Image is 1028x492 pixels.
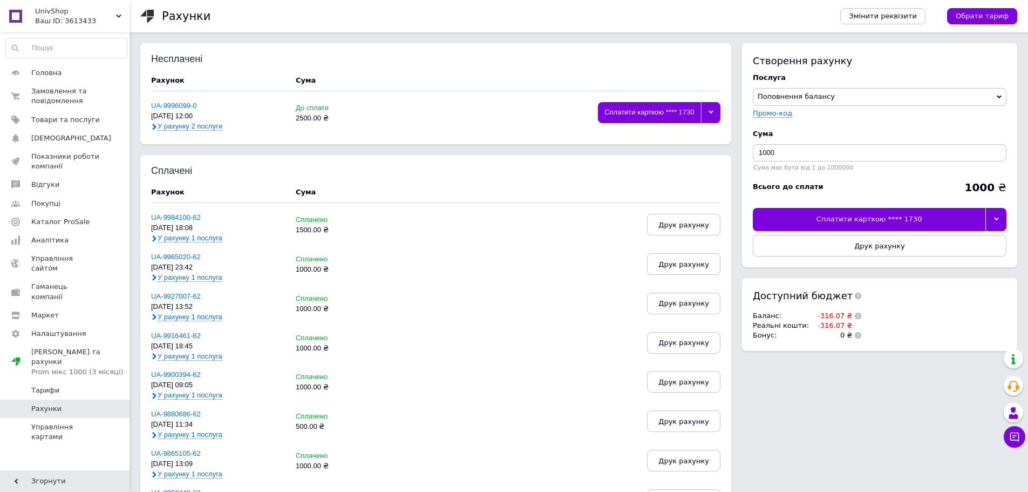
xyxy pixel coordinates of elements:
[151,102,197,110] a: UA-9996099-0
[964,182,1006,193] div: ₴
[658,260,709,268] span: Друк рахунку
[753,73,1006,83] div: Послуга
[151,410,201,418] a: UA-9880686-62
[151,460,285,468] div: [DATE] 13:09
[956,11,1009,21] span: Обрати тариф
[296,104,387,112] div: До сплати
[31,86,100,106] span: Замовлення та повідомлення
[658,417,709,426] span: Друк рахунку
[151,303,285,311] div: [DATE] 13:52
[812,331,852,340] td: 0 ₴
[296,373,387,381] div: Сплачено
[854,242,905,250] span: Друк рахунку
[151,449,201,457] a: UA-9865105-62
[151,213,201,221] a: UA-9984100-62
[658,457,709,465] span: Друк рахунку
[964,181,995,194] b: 1000
[812,321,852,331] td: -316.07 ₴
[296,413,387,421] div: Сплачено
[296,334,387,342] div: Сплачено
[151,342,285,351] div: [DATE] 18:45
[158,352,222,361] span: У рахунку 1 послуга
[158,470,222,478] span: У рахунку 1 послуга
[647,450,720,471] button: Друк рахунку
[753,331,812,340] td: Бонус :
[753,208,985,231] div: Сплатити карткою **** 1730
[158,122,222,131] span: У рахунку 2 послуги
[162,10,210,23] h1: Рахунки
[158,313,222,321] span: У рахунку 1 послуга
[151,54,222,65] div: Несплачені
[647,214,720,235] button: Друк рахунку
[753,164,1006,171] div: Сума має бути від 1 до 1000000
[151,253,201,261] a: UA-9965020-62
[151,224,285,232] div: [DATE] 18:08
[31,115,100,125] span: Товари та послуги
[35,16,130,26] div: Ваш ID: 3613433
[647,293,720,314] button: Друк рахунку
[947,8,1017,24] a: Обрати тариф
[31,217,90,227] span: Каталог ProSale
[296,187,316,197] div: Cума
[658,339,709,347] span: Друк рахунку
[151,166,222,177] div: Сплачені
[151,381,285,389] div: [DATE] 09:05
[840,8,925,24] a: Змінити реквізити
[151,292,201,300] a: UA-9927007-62
[158,430,222,439] span: У рахунку 1 послуга
[31,367,130,377] div: Prom мікс 1000 (3 місяці)
[296,452,387,460] div: Сплачено
[31,422,100,442] span: Управління картами
[31,329,86,339] span: Налаштування
[658,221,709,229] span: Друк рахунку
[753,321,812,331] td: Реальні кошти :
[158,391,222,400] span: У рахунку 1 послуга
[158,273,222,282] span: У рахунку 1 послуга
[753,129,1006,139] div: Cума
[296,345,387,353] div: 1000.00 ₴
[35,6,116,16] span: UnivShop
[31,133,111,143] span: [DEMOGRAPHIC_DATA]
[296,76,316,85] div: Cума
[647,332,720,354] button: Друк рахунку
[296,216,387,224] div: Сплачено
[753,311,812,321] td: Баланс :
[849,11,917,21] span: Змінити реквізити
[31,386,59,395] span: Тарифи
[31,199,60,208] span: Покупці
[151,332,201,340] a: UA-9916461-62
[151,76,285,85] div: Рахунок
[158,234,222,242] span: У рахунку 1 послуга
[151,187,285,197] div: Рахунок
[296,383,387,392] div: 1000.00 ₴
[753,54,1006,68] div: Створення рахунку
[647,410,720,432] button: Друк рахунку
[1004,426,1025,448] button: Чат з покупцем
[658,299,709,307] span: Друк рахунку
[31,311,59,320] span: Маркет
[758,92,835,100] span: Поповнення балансу
[31,235,69,245] span: Аналітика
[296,255,387,264] div: Сплачено
[151,370,201,379] a: UA-9900394-62
[647,371,720,393] button: Друк рахунку
[31,68,62,78] span: Головна
[296,462,387,470] div: 1000.00 ₴
[753,109,792,117] label: Промо-код
[31,254,100,273] span: Управління сайтом
[31,152,100,171] span: Показники роботи компанії
[296,305,387,313] div: 1000.00 ₴
[753,235,1006,257] button: Друк рахунку
[296,295,387,303] div: Сплачено
[296,266,387,274] div: 1000.00 ₴
[296,423,387,431] div: 500.00 ₴
[812,311,852,321] td: -316.07 ₴
[647,253,720,275] button: Друк рахунку
[296,226,387,234] div: 1500.00 ₴
[31,404,62,414] span: Рахунки
[151,421,285,429] div: [DATE] 11:34
[658,378,709,386] span: Друк рахунку
[31,282,100,301] span: Гаманець компанії
[598,102,701,123] div: Сплатити карткою **** 1730
[296,114,387,123] div: 2500.00 ₴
